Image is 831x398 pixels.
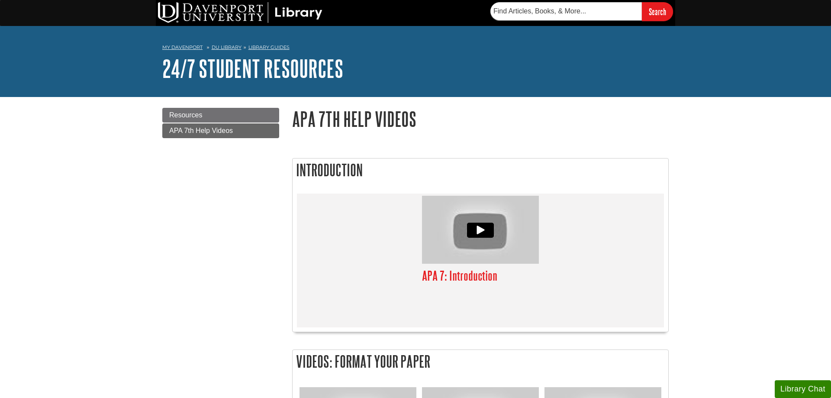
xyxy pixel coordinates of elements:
h3: APA 7: Introduction [422,268,539,283]
span: APA 7th Help Videos [169,127,233,134]
a: Resources [162,108,279,123]
span: Resources [169,111,202,119]
form: Searches DU Library's articles, books, and more [490,2,673,21]
a: 24/7 Student Resources [162,55,343,82]
img: DU Library [158,2,322,23]
h2: Introduction [293,159,668,181]
input: Search [642,2,673,21]
a: Library Guides [248,44,290,50]
div: Video: What is APA? [422,196,539,264]
nav: breadcrumb [162,42,669,55]
input: Find Articles, Books, & More... [490,2,642,20]
a: APA 7th Help Videos [162,123,279,138]
h2: Videos: Format Your Paper [293,350,668,373]
div: Guide Page Menu [162,108,279,138]
h1: APA 7th Help Videos [292,108,669,130]
a: DU Library [212,44,242,50]
button: Library Chat [775,380,831,398]
a: My Davenport [162,44,203,51]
